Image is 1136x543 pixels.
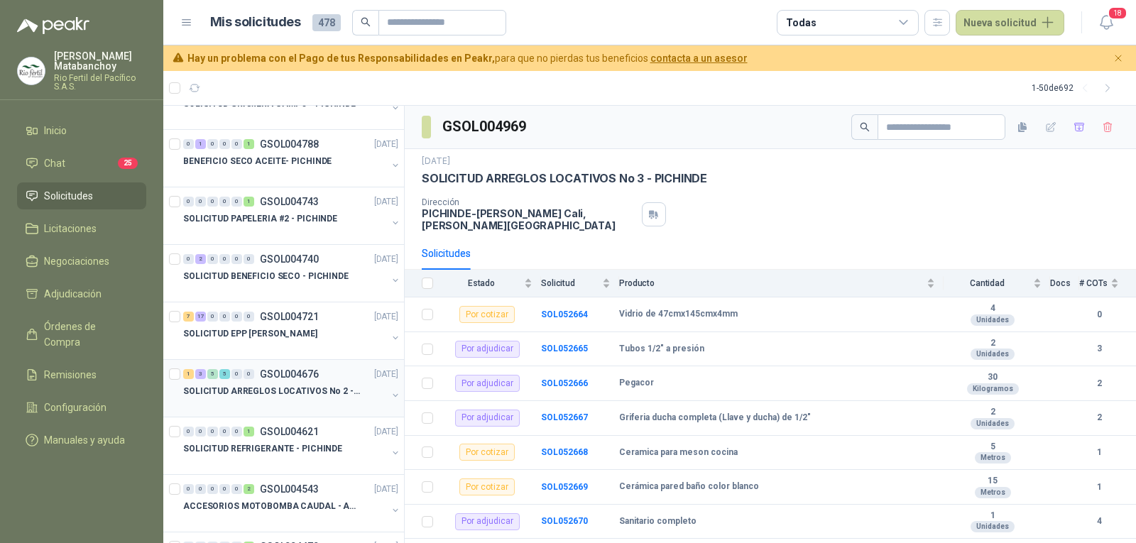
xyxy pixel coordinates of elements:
[1093,10,1119,35] button: 18
[1032,77,1119,99] div: 1 - 50 de 692
[195,139,206,149] div: 1
[183,254,194,264] div: 0
[207,369,218,379] div: 5
[619,278,924,288] span: Producto
[944,278,1030,288] span: Cantidad
[442,116,528,138] h3: GSOL004969
[455,513,520,530] div: Por adjudicar
[44,253,109,269] span: Negociaciones
[944,510,1042,522] b: 1
[971,349,1015,360] div: Unidades
[260,369,319,379] p: GSOL004676
[17,313,146,356] a: Órdenes de Compra
[183,369,194,379] div: 1
[17,394,146,421] a: Configuración
[374,368,398,381] p: [DATE]
[207,254,218,264] div: 0
[650,53,748,64] a: contacta a un asesor
[1079,446,1119,459] b: 1
[975,487,1011,498] div: Metros
[1079,377,1119,390] b: 2
[541,270,619,297] th: Solicitud
[183,155,332,168] p: BENEFICIO SECO ACEITE- PICHINDE
[455,375,520,392] div: Por adjudicar
[971,521,1015,532] div: Unidades
[541,482,588,492] a: SOL052669
[541,309,588,319] a: SOL052664
[183,212,337,226] p: SOLICITUD PAPELERIA #2 - PICHINDE
[541,344,588,353] a: SOL052665
[422,171,707,186] p: SOLICITUD ARREGLOS LOCATIVOS No 3 - PICHINDE
[455,410,520,427] div: Por adjudicar
[1079,515,1119,528] b: 4
[422,155,450,168] p: [DATE]
[183,251,401,296] a: 0 2 0 0 0 0 GSOL004740[DATE] SOLICITUD BENEFICIO SECO - PICHINDE
[1108,6,1127,20] span: 18
[422,197,636,207] p: Dirección
[244,369,254,379] div: 0
[219,197,230,207] div: 0
[374,483,398,496] p: [DATE]
[231,427,242,437] div: 0
[183,427,194,437] div: 0
[44,188,93,204] span: Solicitudes
[260,254,319,264] p: GSOL004740
[183,366,401,411] a: 1 3 5 5 0 0 GSOL004676[DATE] SOLICITUD ARREGLOS LOCATIVOS No 2 - PICHINDE
[183,193,401,238] a: 0 0 0 0 0 1 GSOL004743[DATE] SOLICITUD PAPELERIA #2 - PICHINDE
[17,215,146,242] a: Licitaciones
[422,207,636,231] p: PICHINDE-[PERSON_NAME] Cali , [PERSON_NAME][GEOGRAPHIC_DATA]
[361,17,371,27] span: search
[619,447,738,459] b: Ceramica para meson cocina
[422,246,471,261] div: Solicitudes
[619,378,654,389] b: Pegacor
[17,17,89,34] img: Logo peakr
[17,117,146,144] a: Inicio
[1110,50,1127,67] button: Cerrar
[207,427,218,437] div: 0
[183,308,401,353] a: 7 17 0 0 0 0 GSOL004721[DATE] SOLICITUD EPP [PERSON_NAME]
[195,312,206,322] div: 17
[195,197,206,207] div: 0
[183,139,194,149] div: 0
[260,197,319,207] p: GSOL004743
[231,139,242,149] div: 0
[183,481,401,526] a: 0 0 0 0 0 2 GSOL004543[DATE] ACCESORIOS MOTOBOMBA CAUDAL - ARENAL
[195,369,206,379] div: 3
[44,432,125,448] span: Manuales y ayuda
[260,484,319,494] p: GSOL004543
[619,516,697,527] b: Sanitario completo
[944,338,1042,349] b: 2
[541,516,588,526] b: SOL052670
[1079,411,1119,424] b: 2
[541,378,588,388] b: SOL052666
[786,15,816,31] div: Todas
[260,427,319,437] p: GSOL004621
[541,447,588,457] a: SOL052668
[541,412,588,422] a: SOL052667
[244,139,254,149] div: 1
[44,367,97,383] span: Remisiones
[17,182,146,209] a: Solicitudes
[619,481,759,493] b: Cerámica pared baño color blanco
[459,478,515,495] div: Por cotizar
[187,50,748,66] span: para que no pierdas tus beneficios
[187,53,495,64] b: Hay un problema con el Pago de tus Responsabilidades en Peakr,
[231,369,242,379] div: 0
[183,385,360,398] p: SOLICITUD ARREGLOS LOCATIVOS No 2 - PICHINDE
[207,139,218,149] div: 0
[975,452,1011,464] div: Metros
[44,319,133,350] span: Órdenes de Compra
[54,74,146,91] p: Rio Fertil del Pacífico S.A.S.
[183,423,401,468] a: 0 0 0 0 0 1 GSOL004621[DATE] SOLICITUD REFRIGERANTE - PICHINDE
[244,254,254,264] div: 0
[860,122,870,132] span: search
[183,327,317,341] p: SOLICITUD EPP [PERSON_NAME]
[619,344,704,355] b: Tubos 1/2" a presión
[219,139,230,149] div: 0
[244,427,254,437] div: 1
[971,418,1015,429] div: Unidades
